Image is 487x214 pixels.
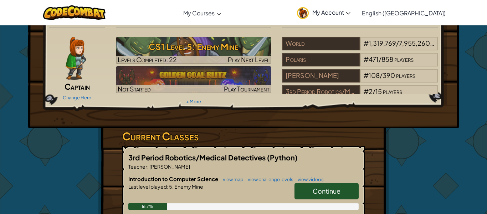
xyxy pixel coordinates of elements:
[394,55,414,63] span: players
[122,128,365,144] h3: Current Classes
[399,39,434,47] span: 7,955,260
[183,9,215,17] span: My Courses
[383,87,402,95] span: players
[168,183,174,190] span: 5.
[380,71,383,79] span: /
[128,203,167,210] div: 16.7%
[282,53,360,66] div: Polaris
[364,55,369,63] span: #
[43,5,106,20] img: CodeCombat logo
[293,1,354,24] a: My Account
[147,163,149,170] span: :
[369,87,373,95] span: 2
[297,7,309,19] img: avatar
[224,85,270,93] span: Play Tournament
[312,9,350,16] span: My Account
[63,95,92,100] a: Change Hero
[116,37,272,64] a: Play Next Level
[244,176,293,182] a: view challenge levels
[362,9,446,17] span: English ([GEOGRAPHIC_DATA])
[118,55,177,64] span: Levels Completed: 22
[128,163,147,170] span: Teacher
[65,81,90,91] span: Captain
[294,176,324,182] a: view videos
[282,60,438,68] a: Polaris#471/858players
[66,37,86,80] img: captain-pose.png
[118,85,151,93] span: Not Started
[381,55,393,63] span: 858
[369,71,380,79] span: 108
[396,39,399,47] span: /
[369,39,396,47] span: 1,319,769
[396,71,415,79] span: players
[375,87,382,95] span: 15
[186,99,201,104] a: + More
[358,3,449,23] a: English ([GEOGRAPHIC_DATA])
[128,153,267,162] span: 3rd Period Robotics/Medical Detectives
[379,55,381,63] span: /
[282,69,360,83] div: [PERSON_NAME]
[116,39,272,55] h3: CS1 Level 5: Enemy Mine
[174,183,203,190] span: Enemy Mine
[167,183,168,190] span: :
[282,92,438,100] a: 3rd Period Robotics/Medical Detectives#2/15players
[364,39,369,47] span: #
[149,163,190,170] span: [PERSON_NAME]
[282,44,438,52] a: World#1,319,769/7,955,260players
[364,87,369,95] span: #
[282,37,360,50] div: World
[116,37,272,64] img: CS1 Level 5: Enemy Mine
[282,76,438,84] a: [PERSON_NAME]#108/390players
[267,153,298,162] span: (Python)
[219,176,243,182] a: view map
[228,55,270,64] span: Play Next Level
[116,66,272,93] a: Not StartedPlay Tournament
[369,55,379,63] span: 471
[282,85,360,99] div: 3rd Period Robotics/Medical Detectives
[180,3,225,23] a: My Courses
[128,183,167,190] span: Last level played
[373,87,375,95] span: /
[383,71,395,79] span: 390
[128,175,219,182] span: Introduction to Computer Science
[364,71,369,79] span: #
[116,66,272,93] img: Golden Goal
[313,187,340,195] span: Continue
